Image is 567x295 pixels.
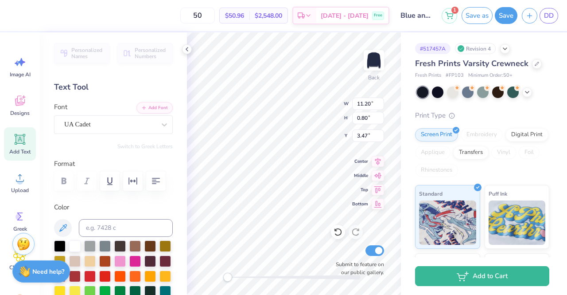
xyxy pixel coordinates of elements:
span: $2,548.00 [255,11,282,20]
button: Save as [462,7,493,24]
input: Untitled Design [394,7,437,24]
div: Text Tool [54,81,173,93]
div: Applique [415,146,450,159]
span: Top [352,186,368,193]
button: Save [495,7,517,24]
button: Switch to Greek Letters [117,143,173,150]
span: Designs [10,110,30,117]
div: Transfers [453,146,489,159]
span: Minimum Order: 50 + [468,72,513,79]
input: – – [180,8,215,24]
span: Clipart & logos [5,264,35,278]
img: Puff Ink [489,201,546,245]
span: Add Text [9,148,31,155]
div: Back [368,74,380,82]
div: Screen Print [415,128,458,142]
button: 1 [442,8,457,24]
span: Upload [11,187,29,194]
div: Accessibility label [223,273,232,282]
span: Image AI [10,71,31,78]
span: Center [352,158,368,165]
input: e.g. 7428 c [79,219,173,237]
span: Fresh Prints Varsity Crewneck [415,58,528,69]
span: Middle [352,172,368,179]
span: Bottom [352,201,368,208]
button: Add Font [136,102,173,114]
span: Standard [419,189,443,198]
span: Puff Ink [489,189,507,198]
span: DD [544,11,554,21]
label: Font [54,102,67,112]
span: 1 [451,7,458,14]
label: Color [54,202,173,212]
img: Back [365,51,383,69]
span: Greek [13,225,27,232]
div: Rhinestones [415,164,458,177]
span: $50.96 [225,11,244,20]
div: Digital Print [505,128,548,142]
div: Embroidery [461,128,503,142]
label: Submit to feature on our public gallery. [331,260,384,276]
span: Personalized Names [71,47,104,59]
div: # 517457A [415,43,450,54]
div: Foil [519,146,540,159]
span: # FP103 [446,72,464,79]
div: Print Type [415,110,549,121]
span: [DATE] - [DATE] [321,11,369,20]
div: Vinyl [491,146,516,159]
button: Add to Cart [415,266,549,286]
a: DD [540,8,558,24]
span: Free [374,12,382,19]
img: Standard [419,201,476,245]
span: Personalized Numbers [135,47,167,59]
span: Fresh Prints [415,72,441,79]
button: Personalized Names [54,43,109,63]
label: Format [54,159,173,169]
div: Revision 4 [455,43,496,54]
button: Personalized Numbers [117,43,173,63]
strong: Need help? [32,267,64,276]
